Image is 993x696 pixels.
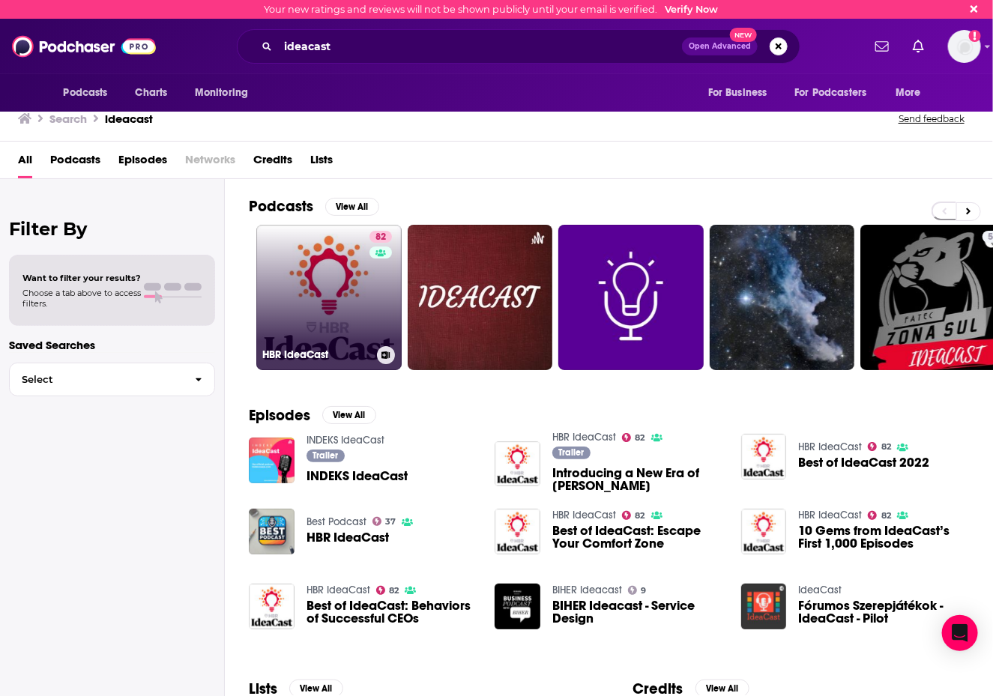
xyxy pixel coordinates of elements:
span: Fórumos Szerepjátékok - IdeaCast - Pilot [798,599,969,625]
a: Best of IdeaCast 2022 [798,456,929,469]
a: BIHER Ideacast [552,584,622,596]
a: 82 [369,231,392,243]
a: Best of IdeaCast 2022 [741,434,787,479]
input: Search podcasts, credits, & more... [278,34,682,58]
span: 9 [642,587,647,594]
span: 82 [881,444,891,450]
span: Trailer [559,448,585,457]
img: 10 Gems from IdeaCast’s First 1,000 Episodes [741,509,787,554]
a: Best of IdeaCast: Behaviors of Successful CEOs [307,599,477,625]
span: INDEKS IdeaCast [307,470,408,482]
img: User Profile [948,30,981,63]
span: 82 [636,435,645,441]
a: IdeaCast [798,584,842,596]
a: All [18,148,32,178]
a: 82 [376,586,399,595]
span: More [896,82,921,103]
button: Open AdvancedNew [682,37,758,55]
a: Podcasts [50,148,100,178]
a: Verify Now [665,4,718,15]
span: Networks [185,148,235,178]
h3: ideacast [105,112,153,126]
img: Fórumos Szerepjátékok - IdeaCast - Pilot [741,584,787,629]
a: HBR IdeaCast [552,431,616,444]
button: View All [325,198,379,216]
a: Episodes [118,148,167,178]
span: For Podcasters [795,82,867,103]
span: For Business [708,82,767,103]
button: Show profile menu [948,30,981,63]
span: Introducing a New Era of [PERSON_NAME] [552,467,723,492]
img: Best of IdeaCast: Escape Your Comfort Zone [495,509,540,554]
span: Logged in as charlottestone [948,30,981,63]
h3: Search [49,112,87,126]
button: open menu [885,79,940,107]
p: Saved Searches [9,338,215,352]
span: Open Advanced [689,43,751,50]
a: 10 Gems from IdeaCast’s First 1,000 Episodes [798,524,969,550]
h3: HBR IdeaCast [262,348,371,361]
h2: Podcasts [249,197,313,216]
div: Search podcasts, credits, & more... [237,29,800,64]
svg: Email not verified [969,30,981,42]
a: HBR IdeaCast [307,531,389,544]
a: HBR IdeaCast [798,441,862,453]
div: Open Intercom Messenger [942,615,978,651]
img: Podchaser - Follow, Share and Rate Podcasts [12,32,156,61]
img: Introducing a New Era of HBR IdeaCast [495,441,540,487]
img: HBR IdeaCast [249,509,295,554]
span: New [730,28,757,42]
a: BIHER Ideacast - Service Design [552,599,723,625]
a: 9 [628,586,647,595]
span: Want to filter your results? [22,273,141,283]
a: Charts [126,79,177,107]
button: Send feedback [894,112,969,125]
span: Choose a tab above to access filters. [22,288,141,309]
h2: Filter By [9,218,215,240]
h2: Episodes [249,406,310,425]
span: Monitoring [195,82,248,103]
span: 82 [375,230,386,245]
button: open menu [785,79,889,107]
a: Best of IdeaCast: Escape Your Comfort Zone [552,524,723,550]
a: 82HBR IdeaCast [256,225,402,370]
button: open menu [184,79,268,107]
button: open menu [698,79,786,107]
a: HBR IdeaCast [798,509,862,521]
span: Select [10,375,183,384]
a: PodcastsView All [249,197,379,216]
a: Credits [253,148,292,178]
a: 82 [622,511,645,520]
a: Lists [310,148,333,178]
img: INDEKS IdeaCast [249,438,295,483]
span: 82 [881,512,891,519]
a: 82 [868,442,891,451]
a: Show notifications dropdown [907,34,930,59]
a: Best of IdeaCast: Behaviors of Successful CEOs [249,584,295,629]
span: Charts [136,82,168,103]
a: EpisodesView All [249,406,376,425]
span: Podcasts [64,82,108,103]
div: Your new ratings and reviews will not be shown publicly until your email is verified. [264,4,718,15]
span: 82 [636,512,645,519]
a: Best Podcast [307,515,366,528]
button: View All [322,406,376,424]
button: open menu [53,79,127,107]
a: 82 [868,511,891,520]
span: 37 [385,518,396,525]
